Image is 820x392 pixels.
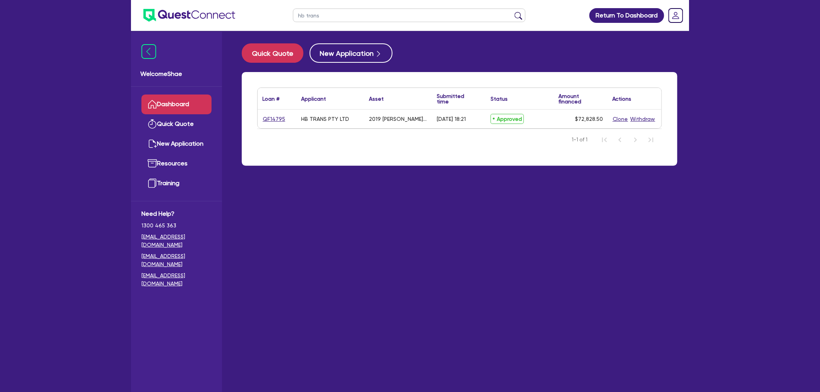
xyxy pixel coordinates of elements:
span: Welcome Shae [140,69,213,79]
div: Submitted time [437,93,474,104]
span: 1300 465 363 [141,222,212,230]
img: new-application [148,139,157,148]
img: training [148,179,157,188]
a: Dropdown toggle [666,5,686,26]
div: Actions [612,96,632,101]
div: Asset [369,96,384,101]
div: Applicant [301,96,326,101]
button: Last Page [643,132,659,148]
div: HB TRANS PTY LTD [301,116,349,122]
a: [EMAIL_ADDRESS][DOMAIN_NAME] [141,233,212,249]
div: [DATE] 18:21 [437,116,466,122]
button: Quick Quote [242,43,303,63]
button: Next Page [628,132,643,148]
a: [EMAIL_ADDRESS][DOMAIN_NAME] [141,272,212,288]
span: 1-1 of 1 [572,136,587,144]
a: Dashboard [141,95,212,114]
div: 2019 [PERSON_NAME] 13.4 m Tri/A Tautliner Trailer [369,116,427,122]
a: Return To Dashboard [589,8,664,23]
img: resources [148,159,157,168]
a: QF14795 [262,115,286,124]
button: Clone [612,115,629,124]
div: Amount financed [558,93,603,104]
img: icon-menu-close [141,44,156,59]
button: Previous Page [612,132,628,148]
a: Resources [141,154,212,174]
button: New Application [310,43,393,63]
span: $72,828.50 [575,116,603,122]
a: [EMAIL_ADDRESS][DOMAIN_NAME] [141,252,212,268]
img: quest-connect-logo-blue [143,9,235,22]
button: First Page [597,132,612,148]
a: Quick Quote [242,43,310,63]
a: New Application [141,134,212,154]
input: Search by name, application ID or mobile number... [293,9,525,22]
div: Status [491,96,508,101]
div: Loan # [262,96,279,101]
a: Training [141,174,212,193]
img: quick-quote [148,119,157,129]
a: Quick Quote [141,114,212,134]
button: Withdraw [630,115,656,124]
span: Need Help? [141,209,212,218]
span: Approved [491,114,524,124]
